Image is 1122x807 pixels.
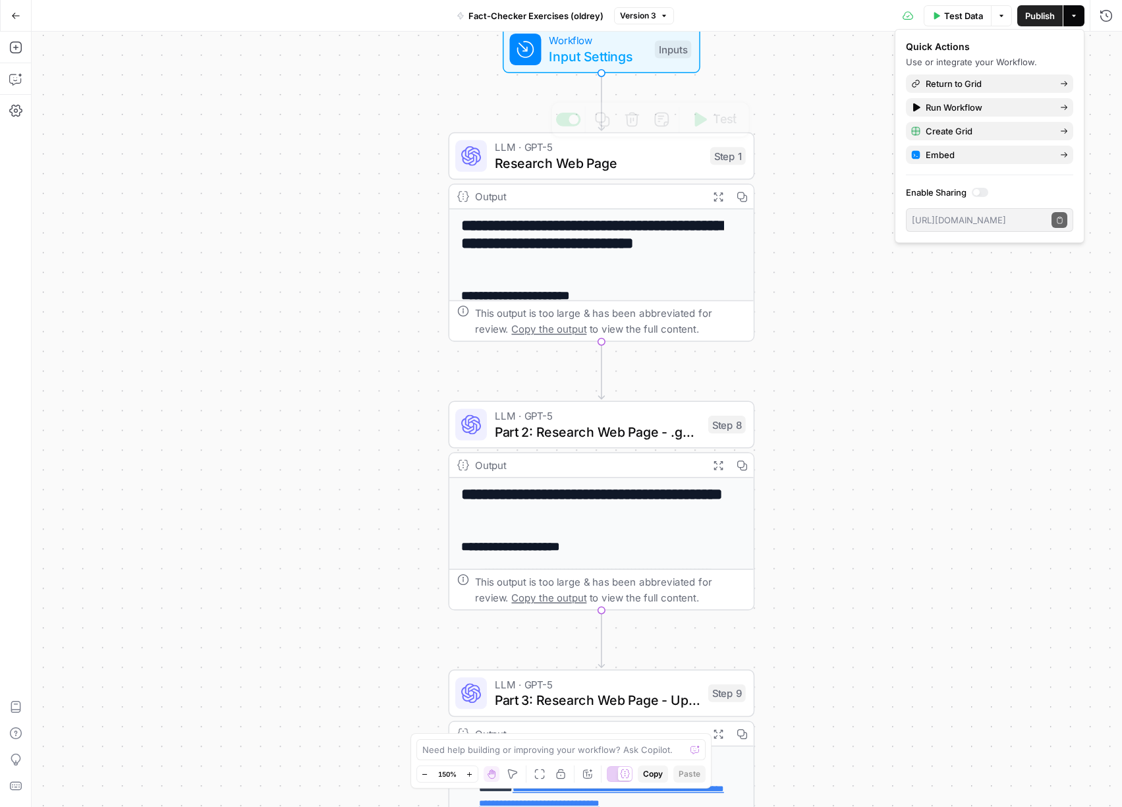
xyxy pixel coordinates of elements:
[614,7,674,24] button: Version 3
[475,188,700,204] div: Output
[468,9,603,22] span: Fact-Checker Exercises (oldrey)
[438,769,457,779] span: 150%
[708,416,746,433] div: Step 8
[638,765,668,783] button: Copy
[1017,5,1063,26] button: Publish
[679,768,700,780] span: Paste
[906,186,1073,199] label: Enable Sharing
[710,147,746,165] div: Step 1
[475,574,746,605] div: This output is too large & has been abbreviated for review. to view the full content.
[511,323,586,335] span: Copy the output
[495,153,702,173] span: Research Web Page
[598,610,604,667] g: Edge from step_8 to step_9
[495,422,700,441] span: Part 2: Research Web Page - .gov / .edu Only
[1025,9,1055,22] span: Publish
[511,592,586,603] span: Copy the output
[475,726,700,742] div: Output
[926,148,1050,161] span: Embed
[926,77,1050,90] span: Return to Grid
[549,46,646,66] span: Input Settings
[655,40,691,58] div: Inputs
[598,342,604,399] g: Edge from step_1 to step_8
[495,139,702,155] span: LLM · GPT-5
[549,32,646,48] span: Workflow
[449,5,611,26] button: Fact-Checker Exercises (oldrey)
[495,690,700,710] span: Part 3: Research Web Page - Updated Date + Two Sources Supporting
[926,125,1050,138] span: Create Grid
[449,26,755,73] div: WorkflowInput SettingsInputs
[906,57,1037,67] span: Use or integrate your Workflow.
[495,408,700,424] span: LLM · GPT-5
[598,73,604,130] g: Edge from start to step_1
[620,10,656,22] span: Version 3
[475,305,746,337] div: This output is too large & has been abbreviated for review. to view the full content.
[673,765,706,783] button: Paste
[906,40,1073,53] div: Quick Actions
[475,457,700,473] div: Output
[643,768,663,780] span: Copy
[944,9,983,22] span: Test Data
[495,677,700,692] span: LLM · GPT-5
[926,101,1050,114] span: Run Workflow
[708,684,746,702] div: Step 9
[924,5,991,26] button: Test Data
